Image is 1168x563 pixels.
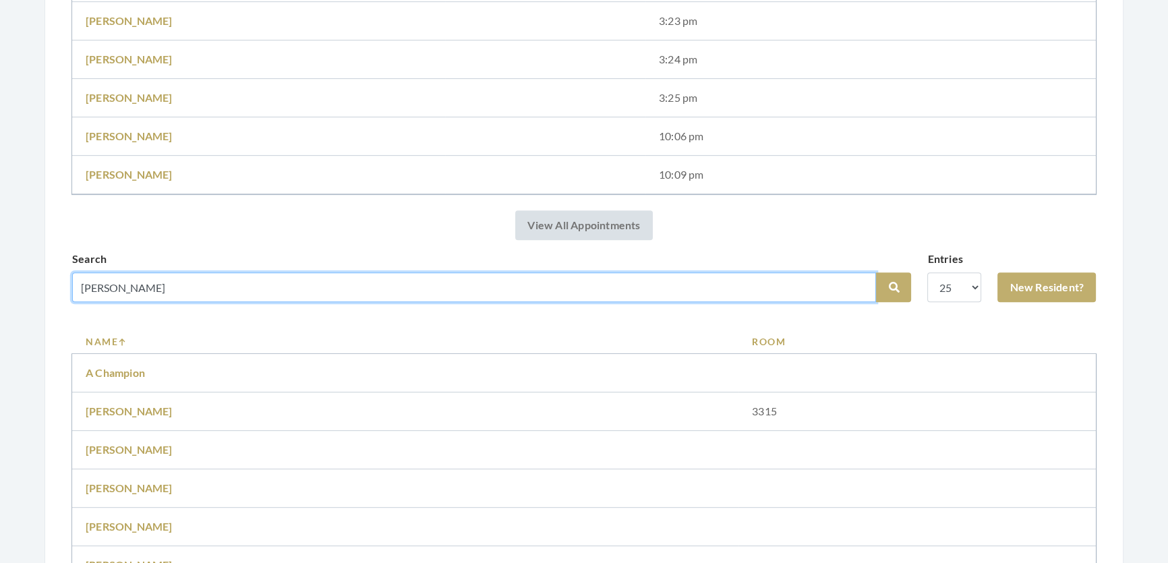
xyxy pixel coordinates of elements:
a: [PERSON_NAME] [86,481,173,494]
td: 3:25 pm [645,79,1096,117]
a: [PERSON_NAME] [86,129,173,142]
td: 3:24 pm [645,40,1096,79]
a: [PERSON_NAME] [86,405,173,417]
td: 10:06 pm [645,117,1096,156]
a: [PERSON_NAME] [86,53,173,65]
a: View All Appointments [515,210,652,240]
a: [PERSON_NAME] [86,14,173,27]
label: Search [72,251,107,267]
input: Search by name or room number [72,272,876,302]
a: Room [752,334,1082,349]
a: A Champion [86,366,145,379]
a: New Resident? [997,272,1096,302]
a: [PERSON_NAME] [86,443,173,456]
a: [PERSON_NAME] [86,168,173,181]
a: [PERSON_NAME] [86,91,173,104]
td: 10:09 pm [645,156,1096,194]
label: Entries [927,251,962,267]
a: Name [86,334,725,349]
td: 3315 [738,392,1096,431]
td: 3:23 pm [645,2,1096,40]
a: [PERSON_NAME] [86,520,173,533]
